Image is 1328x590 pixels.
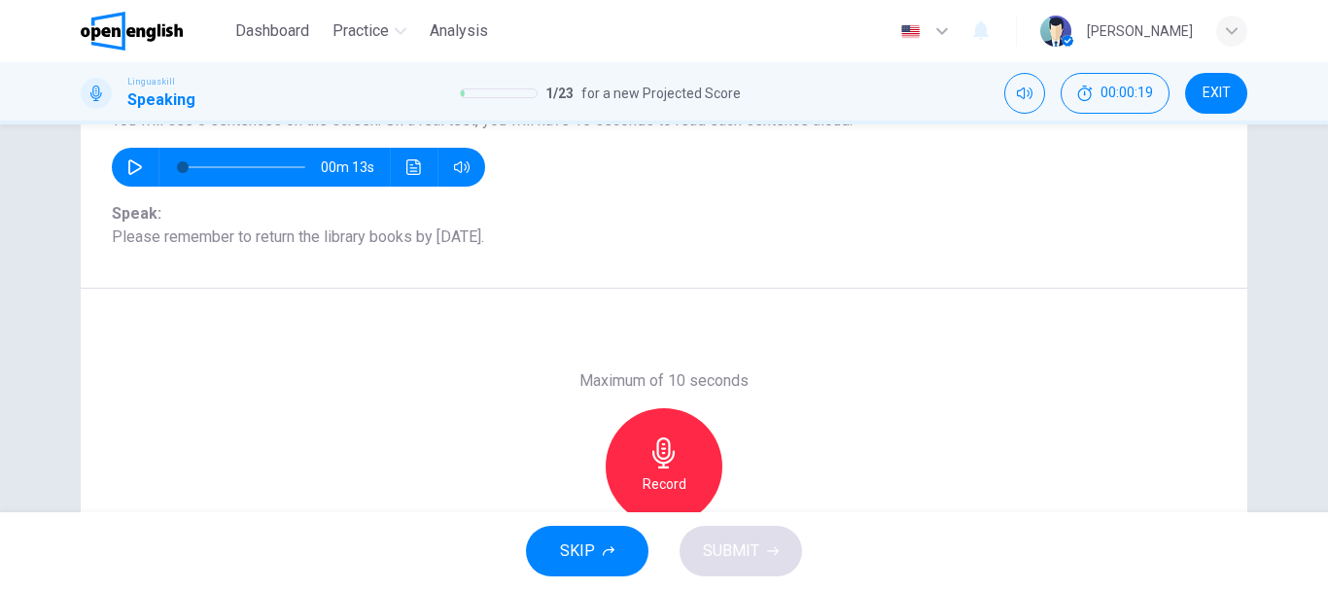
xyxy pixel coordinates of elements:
[579,369,749,393] h6: Maximum of 10 seconds
[81,12,183,51] img: OpenEnglish logo
[399,148,430,187] button: Click to see the audio transcription
[643,472,686,496] h6: Record
[430,19,488,43] span: Analysis
[227,14,317,49] button: Dashboard
[321,148,390,187] span: 00m 13s
[1061,73,1170,114] div: Hide
[81,12,227,51] a: OpenEnglish logo
[526,526,648,576] button: SKIP
[422,14,496,49] button: Analysis
[1101,86,1153,101] span: 00:00:19
[332,19,389,43] span: Practice
[127,75,175,88] span: Linguaskill
[1203,86,1231,101] span: EXIT
[127,88,195,112] h1: Speaking
[1004,73,1045,114] div: Mute
[1185,73,1247,114] button: EXIT
[545,82,574,105] span: 1 / 23
[581,82,741,105] span: for a new Projected Score
[560,538,595,565] span: SKIP
[112,202,1216,249] span: Please remember to return the library books by [DATE].
[898,24,923,39] img: en
[1087,19,1193,43] div: [PERSON_NAME]
[112,204,161,223] b: Speak:
[606,408,722,525] button: Record
[235,19,309,43] span: Dashboard
[325,14,414,49] button: Practice
[1040,16,1071,47] img: Profile picture
[1061,73,1170,114] button: 00:00:19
